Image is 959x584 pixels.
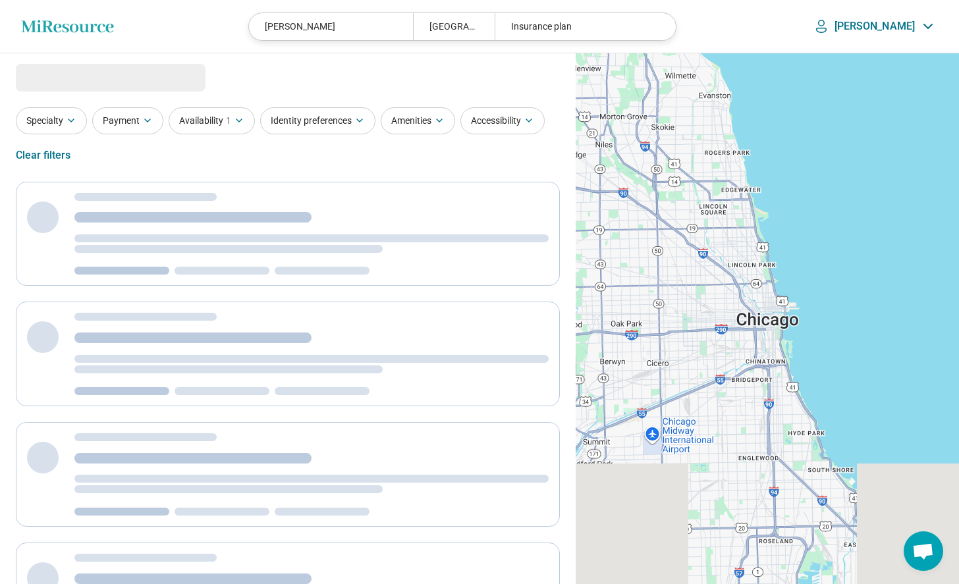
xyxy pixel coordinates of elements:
[16,140,70,171] div: Clear filters
[413,13,495,40] div: [GEOGRAPHIC_DATA], [GEOGRAPHIC_DATA]
[260,107,375,134] button: Identity preferences
[169,107,255,134] button: Availability1
[16,64,126,90] span: Loading...
[904,531,943,571] a: Open chat
[495,13,658,40] div: Insurance plan
[16,107,87,134] button: Specialty
[835,20,915,33] p: [PERSON_NAME]
[226,114,231,128] span: 1
[249,13,412,40] div: [PERSON_NAME]
[381,107,455,134] button: Amenities
[92,107,163,134] button: Payment
[460,107,545,134] button: Accessibility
